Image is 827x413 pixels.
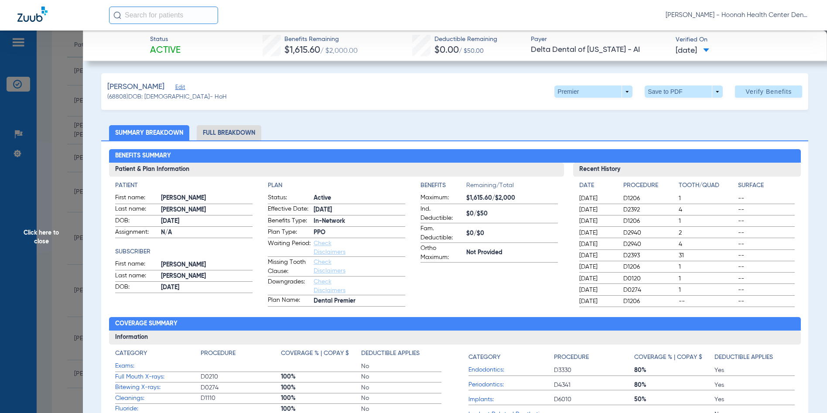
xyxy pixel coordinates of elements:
[738,205,795,214] span: --
[623,240,676,249] span: D2940
[468,380,554,389] span: Periodontics:
[115,181,253,190] h4: Patient
[161,194,253,203] span: [PERSON_NAME]
[466,229,558,238] span: $0/$0
[714,349,795,365] app-breakdown-title: Deductible Applies
[109,317,801,331] h2: Coverage Summary
[434,35,497,44] span: Deductible Remaining
[623,274,676,283] span: D0120
[738,286,795,294] span: --
[738,251,795,260] span: --
[284,35,358,44] span: Benefits Remaining
[115,349,147,358] h4: Category
[161,272,253,281] span: [PERSON_NAME]
[679,217,735,225] span: 1
[466,181,558,193] span: Remaining/Total
[679,229,735,237] span: 2
[268,296,311,306] span: Plan Name:
[150,44,181,57] span: Active
[361,394,441,403] span: No
[468,353,500,362] h4: Category
[466,209,558,218] span: $0/$50
[554,353,589,362] h4: Procedure
[623,263,676,271] span: D1206
[314,205,405,215] span: [DATE]
[468,395,554,404] span: Implants:
[115,271,158,282] span: Last name:
[175,84,183,92] span: Edit
[623,251,676,260] span: D2393
[115,283,158,293] span: DOB:
[361,362,441,371] span: No
[623,194,676,203] span: D1206
[579,181,616,193] app-breakdown-title: Date
[314,228,405,237] span: PPO
[554,349,634,365] app-breakdown-title: Procedure
[201,349,281,361] app-breakdown-title: Procedure
[676,45,709,56] span: [DATE]
[623,205,676,214] span: D2392
[738,229,795,237] span: --
[420,224,463,242] span: Fam. Deductible:
[531,35,668,44] span: Payer
[281,349,361,361] app-breakdown-title: Coverage % | Copay $
[420,205,463,223] span: Ind. Deductible:
[314,240,345,255] a: Check Disclaimers
[161,205,253,215] span: [PERSON_NAME]
[281,372,361,381] span: 100%
[738,217,795,225] span: --
[201,349,236,358] h4: Procedure
[623,286,676,294] span: D0274
[113,11,121,19] img: Search Icon
[161,228,253,237] span: N/A
[679,240,735,249] span: 4
[107,82,164,92] span: [PERSON_NAME]
[579,217,616,225] span: [DATE]
[623,181,676,190] h4: Procedure
[468,349,554,365] app-breakdown-title: Category
[579,286,616,294] span: [DATE]
[115,349,201,361] app-breakdown-title: Category
[115,383,201,392] span: Bitewing X-rays:
[268,239,311,256] span: Waiting Period:
[161,260,253,270] span: [PERSON_NAME]
[554,366,634,375] span: D3330
[573,163,801,177] h3: Recent History
[109,7,218,24] input: Search for patients
[714,366,795,375] span: Yes
[679,274,735,283] span: 1
[314,279,345,294] a: Check Disclaimers
[531,44,668,55] span: Delta Dental of [US_STATE] - AI
[115,247,253,256] app-breakdown-title: Subscriber
[554,85,632,98] button: Premier
[738,194,795,203] span: --
[268,193,311,204] span: Status:
[738,181,795,193] app-breakdown-title: Surface
[314,194,405,203] span: Active
[115,228,158,238] span: Assignment:
[314,259,345,274] a: Check Disclaimers
[115,216,158,227] span: DOB:
[109,125,189,140] li: Summary Breakdown
[268,216,311,227] span: Benefits Type:
[666,11,810,20] span: [PERSON_NAME] - Hoonah Health Center Dental | SEARHC
[17,7,48,22] img: Zuub Logo
[109,149,801,163] h2: Benefits Summary
[107,92,227,102] span: (68808) DOB: [DEMOGRAPHIC_DATA] - HoH
[201,394,281,403] span: D1110
[738,181,795,190] h4: Surface
[579,229,616,237] span: [DATE]
[679,181,735,190] h4: Tooth/Quad
[679,205,735,214] span: 4
[645,85,723,98] button: Save to PDF
[361,383,441,392] span: No
[634,353,702,362] h4: Coverage % | Copay $
[714,395,795,404] span: Yes
[115,205,158,215] span: Last name:
[468,365,554,375] span: Endodontics:
[738,240,795,249] span: --
[268,277,311,295] span: Downgrades:
[320,48,358,55] span: / $2,000.00
[459,48,484,54] span: / $50.00
[268,258,311,276] span: Missing Tooth Clause:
